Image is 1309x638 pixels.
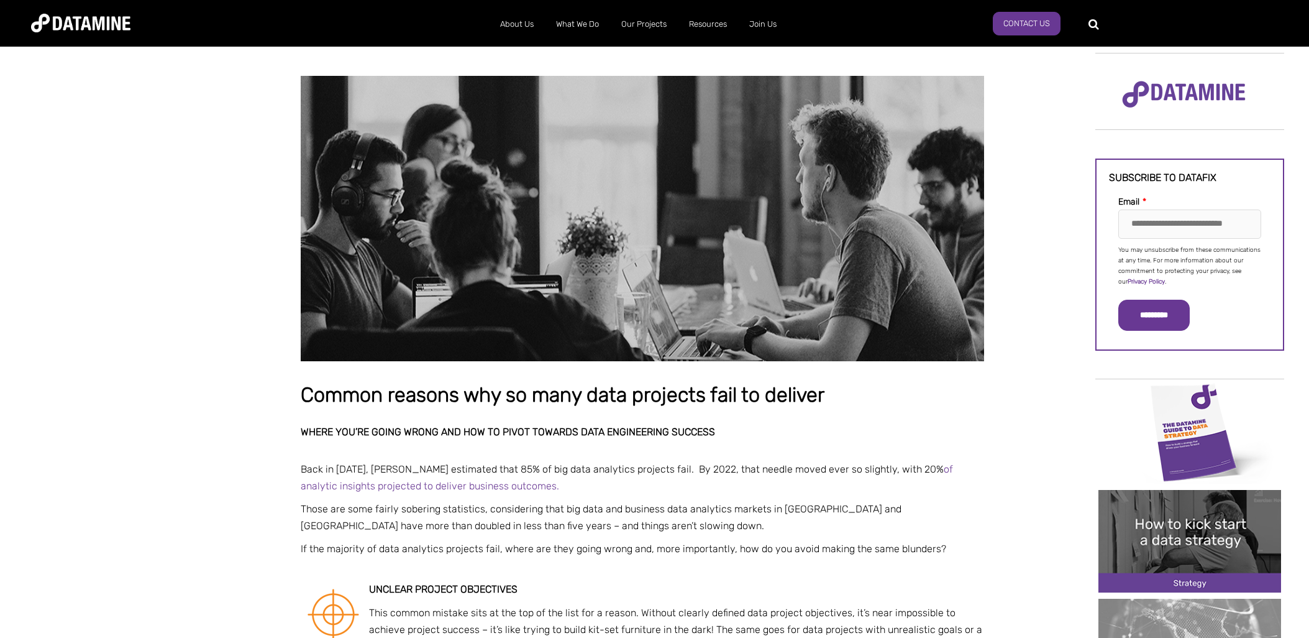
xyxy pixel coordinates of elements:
[1098,490,1281,593] img: 20241212 How to kick start a data strategy-2
[1118,196,1139,207] span: Email
[1098,381,1281,483] img: Data Strategy Cover thumbnail
[738,8,788,40] a: Join Us
[301,501,984,534] p: Those are some fairly sobering statistics, considering that big data and business data analytics ...
[301,76,984,361] img: Common reasons why so many data projects fail to deliver
[545,8,610,40] a: What We Do
[489,8,545,40] a: About Us
[301,384,984,407] h1: Common reasons why so many data projects fail to deliver
[301,427,984,438] h2: Where you’re going wrong and how to pivot towards data engineering success
[610,8,678,40] a: Our Projects
[1109,172,1270,183] h3: Subscribe to datafix
[1118,245,1261,287] p: You may unsubscribe from these communications at any time. For more information about our commitm...
[369,583,518,595] strong: Unclear project objectives
[301,463,953,492] a: of analytic insights projected to deliver business outcomes.
[301,461,984,494] p: Back in [DATE], [PERSON_NAME] estimated that 85% of big data analytics projects fail. By 2022, th...
[31,14,130,32] img: Datamine
[301,540,984,557] p: If the majority of data analytics projects fail, where are they going wrong and, more importantly...
[678,8,738,40] a: Resources
[1114,73,1254,116] img: Datamine Logo No Strapline - Purple
[1128,278,1165,285] a: Privacy Policy
[993,12,1060,35] a: Contact Us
